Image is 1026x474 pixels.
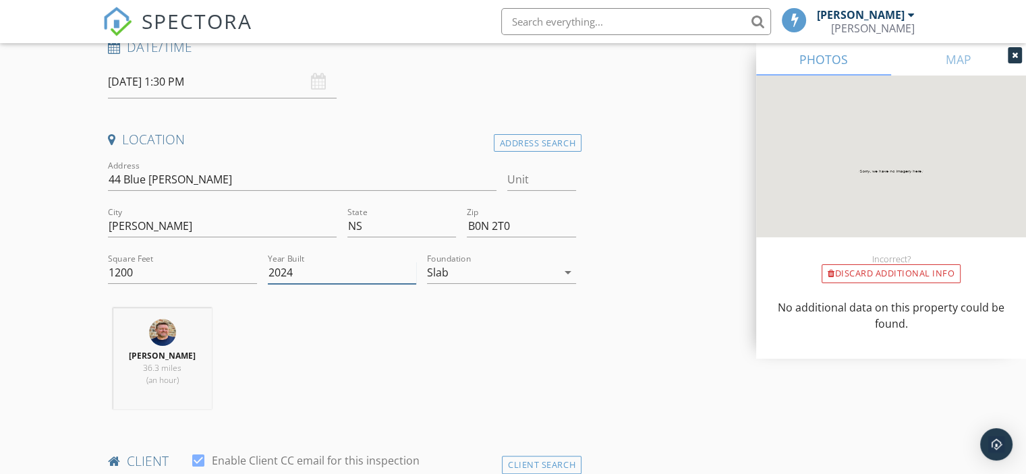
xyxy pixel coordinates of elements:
[756,76,1026,270] img: streetview
[817,8,905,22] div: [PERSON_NAME]
[103,7,132,36] img: The Best Home Inspection Software - Spectora
[143,362,181,374] span: 36.3 miles
[891,43,1026,76] a: MAP
[129,350,196,361] strong: [PERSON_NAME]
[108,38,576,56] h4: Date/Time
[822,264,961,283] div: Discard Additional info
[427,266,449,278] div: Slab
[108,131,576,148] h4: Location
[103,18,252,47] a: SPECTORA
[149,319,176,346] img: thumbnail_img_0587.jpg
[108,452,576,470] h4: client
[494,134,581,152] div: Address Search
[146,374,179,386] span: (an hour)
[756,43,891,76] a: PHOTOS
[212,454,420,467] label: Enable Client CC email for this inspection
[980,428,1013,461] div: Open Intercom Messenger
[502,456,581,474] div: Client Search
[831,22,915,35] div: Brent Patterson
[756,254,1026,264] div: Incorrect?
[142,7,252,35] span: SPECTORA
[501,8,771,35] input: Search everything...
[560,264,576,280] i: arrow_drop_down
[108,65,337,98] input: Select date
[772,299,1010,332] p: No additional data on this property could be found.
